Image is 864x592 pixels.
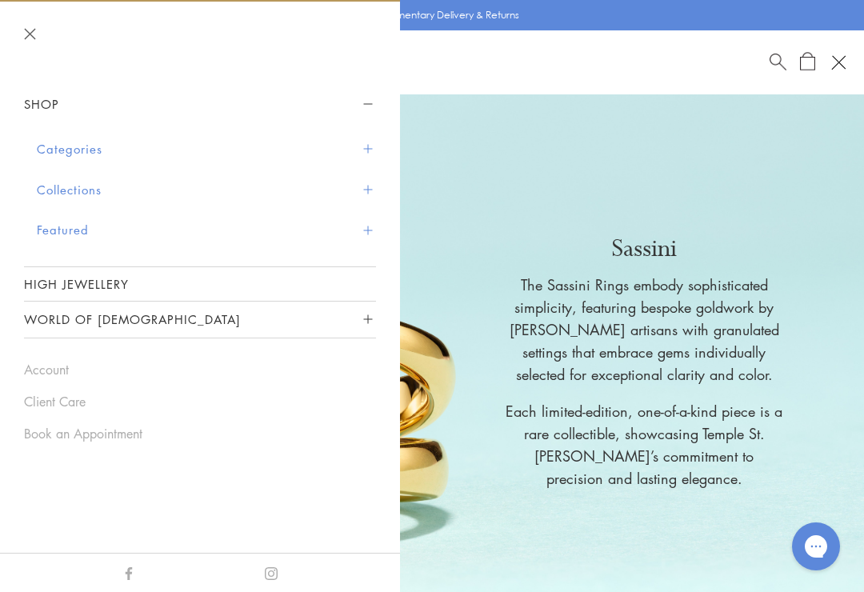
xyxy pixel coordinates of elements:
[800,52,815,72] a: Open Shopping Bag
[24,86,376,122] button: Shop
[37,210,376,250] button: Featured
[825,49,852,76] button: Open navigation
[24,425,376,442] a: Book an Appointment
[122,563,135,581] a: Facebook
[770,52,786,72] a: Search
[24,361,376,378] a: Account
[504,400,784,490] p: Each limited-edition, one-of-a-kind piece is a rare collectible, showcasing Temple St. [PERSON_NA...
[24,28,36,40] button: Close navigation
[37,170,376,210] button: Collections
[24,86,376,338] nav: Sidebar navigation
[338,7,519,23] p: Enjoy Complimentary Delivery & Returns
[24,302,376,338] button: World of [DEMOGRAPHIC_DATA]
[24,267,376,301] a: High Jewellery
[265,563,278,581] a: Instagram
[37,129,376,170] button: Categories
[504,232,784,266] p: Sassini
[504,274,784,386] p: The Sassini Rings embody sophisticated simplicity, featuring bespoke goldwork by [PERSON_NAME] ar...
[24,393,376,410] a: Client Care
[784,517,848,576] iframe: Gorgias live chat messenger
